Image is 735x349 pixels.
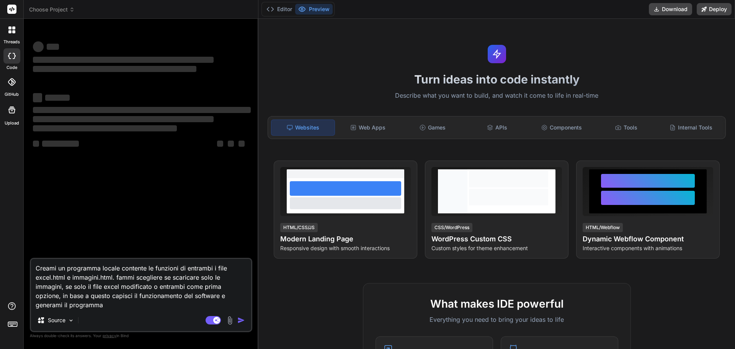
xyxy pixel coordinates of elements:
label: threads [3,39,20,45]
div: Web Apps [336,120,400,136]
h4: Modern Landing Page [280,234,411,244]
label: GitHub [5,91,19,98]
span: ‌ [33,41,44,52]
p: Custom styles for theme enhancement [431,244,562,252]
span: ‌ [33,125,177,131]
p: Source [48,316,65,324]
textarea: Creami un programma locale contente le funzioni di entrambi i file excel.html e immagini.html. fa... [31,259,251,310]
span: ‌ [33,66,196,72]
h1: Turn ideas into code instantly [263,72,730,86]
div: Websites [271,120,335,136]
span: ‌ [33,141,39,147]
p: Interactive components with animations [583,244,713,252]
p: Responsive design with smooth interactions [280,244,411,252]
button: Editor [263,4,295,15]
div: CSS/WordPress [431,223,472,232]
span: ‌ [33,93,42,102]
label: code [7,64,17,71]
h4: WordPress Custom CSS [431,234,562,244]
div: Internal Tools [659,120,722,136]
label: Upload [5,120,19,126]
button: Preview [295,4,333,15]
span: ‌ [33,57,214,63]
span: ‌ [47,44,59,50]
button: Download [649,3,692,15]
div: APIs [465,120,529,136]
div: HTML/CSS/JS [280,223,318,232]
span: Choose Project [29,6,75,13]
span: ‌ [45,95,70,101]
span: ‌ [42,141,79,147]
p: Describe what you want to build, and watch it come to life in real-time [263,91,730,101]
img: icon [237,316,245,324]
span: ‌ [33,107,251,113]
img: Pick Models [68,317,74,324]
img: attachment [225,316,234,325]
span: ‌ [228,141,234,147]
div: Components [530,120,593,136]
div: HTML/Webflow [583,223,623,232]
p: Everything you need to bring your ideas to life [376,315,618,324]
h4: Dynamic Webflow Component [583,234,713,244]
span: privacy [103,333,116,338]
div: Tools [595,120,658,136]
span: ‌ [217,141,223,147]
p: Always double-check its answers. Your in Bind [30,332,252,339]
h2: What makes IDE powerful [376,296,618,312]
button: Deploy [697,3,732,15]
span: ‌ [33,116,214,122]
div: Games [401,120,464,136]
span: ‌ [238,141,245,147]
